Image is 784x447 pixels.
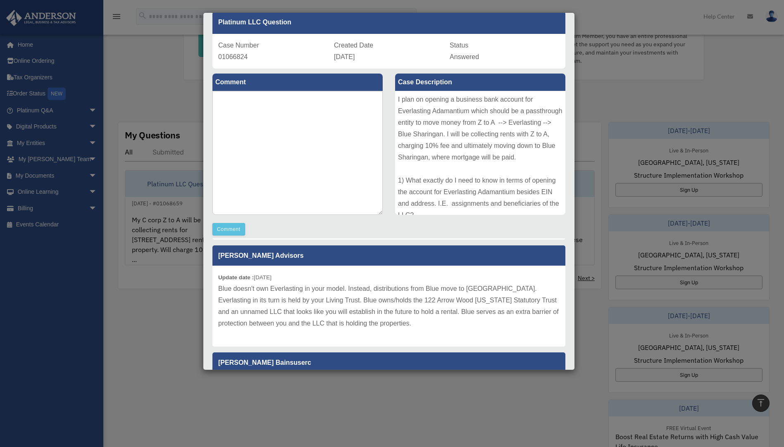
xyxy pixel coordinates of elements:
p: [PERSON_NAME] Advisors [212,245,565,266]
span: Answered [450,53,479,60]
div: I plan on opening a business bank account for Everlasting Adamantium which should be a passthroug... [395,91,565,215]
b: Update date : [218,274,254,281]
span: Status [450,42,468,49]
label: Comment [212,74,383,91]
span: Created Date [334,42,373,49]
label: Case Description [395,74,565,91]
button: Comment [212,223,245,235]
p: [PERSON_NAME] Bainsuserc [212,352,565,373]
div: Platinum LLC Question [212,11,565,34]
small: [DATE] [218,274,272,281]
span: [DATE] [334,53,355,60]
span: Case Number [218,42,259,49]
p: Blue doesn't own Everlasting in your model. Instead, distributions from Blue move to [GEOGRAPHIC_... [218,283,560,329]
span: 01066824 [218,53,248,60]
